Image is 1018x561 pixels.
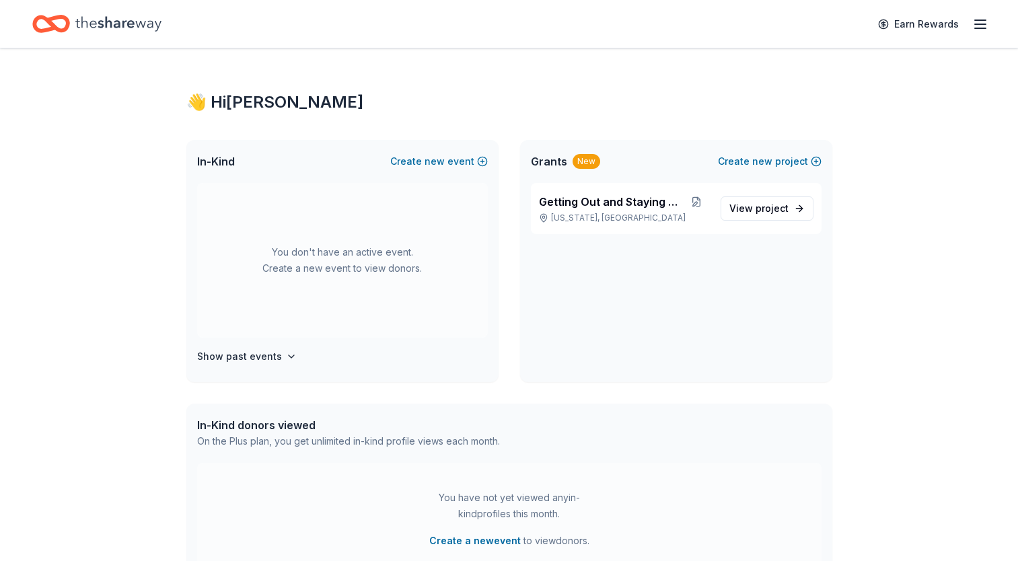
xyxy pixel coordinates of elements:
[425,153,445,170] span: new
[197,433,500,449] div: On the Plus plan, you get unlimited in-kind profile views each month.
[718,153,822,170] button: Createnewproject
[539,194,684,210] span: Getting Out and Staying Out
[429,533,589,549] span: to view donors .
[390,153,488,170] button: Createnewevent
[425,490,593,522] div: You have not yet viewed any in-kind profiles this month.
[186,91,832,113] div: 👋 Hi [PERSON_NAME]
[729,200,789,217] span: View
[573,154,600,169] div: New
[197,153,235,170] span: In-Kind
[32,8,161,40] a: Home
[721,196,813,221] a: View project
[197,183,488,338] div: You don't have an active event. Create a new event to view donors.
[197,417,500,433] div: In-Kind donors viewed
[531,153,567,170] span: Grants
[429,533,521,549] button: Create a newevent
[870,12,967,36] a: Earn Rewards
[197,348,297,365] button: Show past events
[539,213,710,223] p: [US_STATE], [GEOGRAPHIC_DATA]
[756,202,789,214] span: project
[197,348,282,365] h4: Show past events
[752,153,772,170] span: new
